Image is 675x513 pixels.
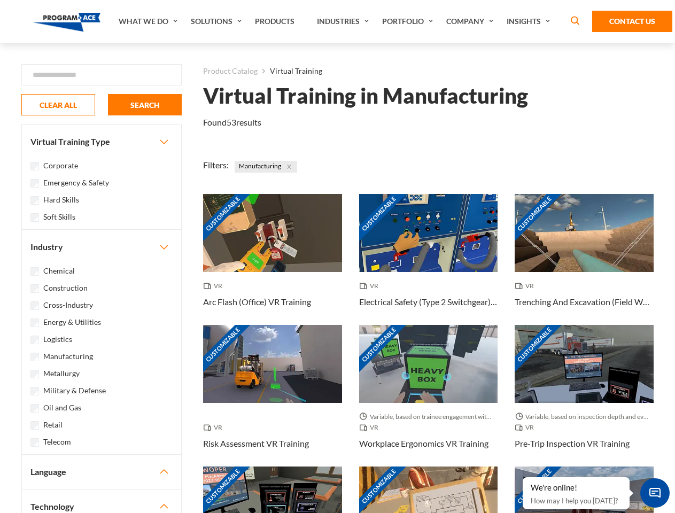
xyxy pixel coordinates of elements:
span: VR [203,281,227,291]
label: Retail [43,419,63,431]
input: Oil and Gas [30,404,39,413]
span: Variable, based on inspection depth and event interaction. [515,411,654,422]
h3: Workplace Ergonomics VR Training [359,437,488,450]
nav: breadcrumb [203,64,654,78]
span: VR [359,422,383,433]
span: VR [359,281,383,291]
span: VR [203,422,227,433]
input: Energy & Utilities [30,318,39,327]
input: Telecom [30,438,39,447]
li: Virtual Training [258,64,322,78]
label: Chemical [43,265,75,277]
h1: Virtual Training in Manufacturing [203,87,528,105]
label: Logistics [43,333,72,345]
input: Corporate [30,162,39,170]
a: Customizable Thumbnail - Pre-Trip Inspection VR Training Variable, based on inspection depth and ... [515,325,654,467]
p: How may I help you [DATE]? [531,494,622,507]
button: Close [283,161,295,173]
span: Manufacturing [235,161,297,173]
input: Hard Skills [30,196,39,205]
label: Military & Defense [43,385,106,397]
label: Construction [43,282,88,294]
a: Customizable Thumbnail - Arc Flash (Office) VR Training VR Arc Flash (Office) VR Training [203,194,342,325]
h3: Electrical Safety (Type 2 Switchgear) VR Training [359,296,498,308]
span: Variable, based on trainee engagement with exercises. [359,411,498,422]
h3: Pre-Trip Inspection VR Training [515,437,630,450]
h3: Arc Flash (Office) VR Training [203,296,311,308]
div: We're online! [531,483,622,493]
a: Customizable Thumbnail - Workplace Ergonomics VR Training Variable, based on trainee engagement w... [359,325,498,467]
a: Customizable Thumbnail - Electrical Safety (Type 2 Switchgear) VR Training VR Electrical Safety (... [359,194,498,325]
input: Manufacturing [30,353,39,361]
label: Oil and Gas [43,402,81,414]
label: Cross-Industry [43,299,93,311]
input: Chemical [30,267,39,276]
label: Energy & Utilities [43,316,101,328]
span: Filters: [203,160,229,170]
label: Corporate [43,160,78,172]
em: 53 [227,117,236,127]
input: Military & Defense [30,387,39,395]
label: Hard Skills [43,194,79,206]
label: Soft Skills [43,211,75,223]
input: Soft Skills [30,213,39,222]
span: VR [515,422,538,433]
button: Virtual Training Type [22,125,181,159]
a: Customizable Thumbnail - Trenching And Excavation (Field Work) VR Training VR Trenching And Excav... [515,194,654,325]
h3: Trenching And Excavation (Field Work) VR Training [515,296,654,308]
input: Metallurgy [30,370,39,378]
input: Logistics [30,336,39,344]
img: Program-Ace [33,13,101,32]
span: Chat Widget [640,478,670,508]
label: Emergency & Safety [43,177,109,189]
h3: Risk Assessment VR Training [203,437,309,450]
span: VR [515,281,538,291]
a: Contact Us [592,11,672,32]
label: Manufacturing [43,351,93,362]
button: Industry [22,230,181,264]
input: Construction [30,284,39,293]
a: Customizable Thumbnail - Risk Assessment VR Training VR Risk Assessment VR Training [203,325,342,467]
button: Language [22,455,181,489]
label: Metallurgy [43,368,80,379]
input: Cross-Industry [30,301,39,310]
a: Product Catalog [203,64,258,78]
input: Emergency & Safety [30,179,39,188]
label: Telecom [43,436,71,448]
button: CLEAR ALL [21,94,95,115]
input: Retail [30,421,39,430]
p: Found results [203,116,261,129]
